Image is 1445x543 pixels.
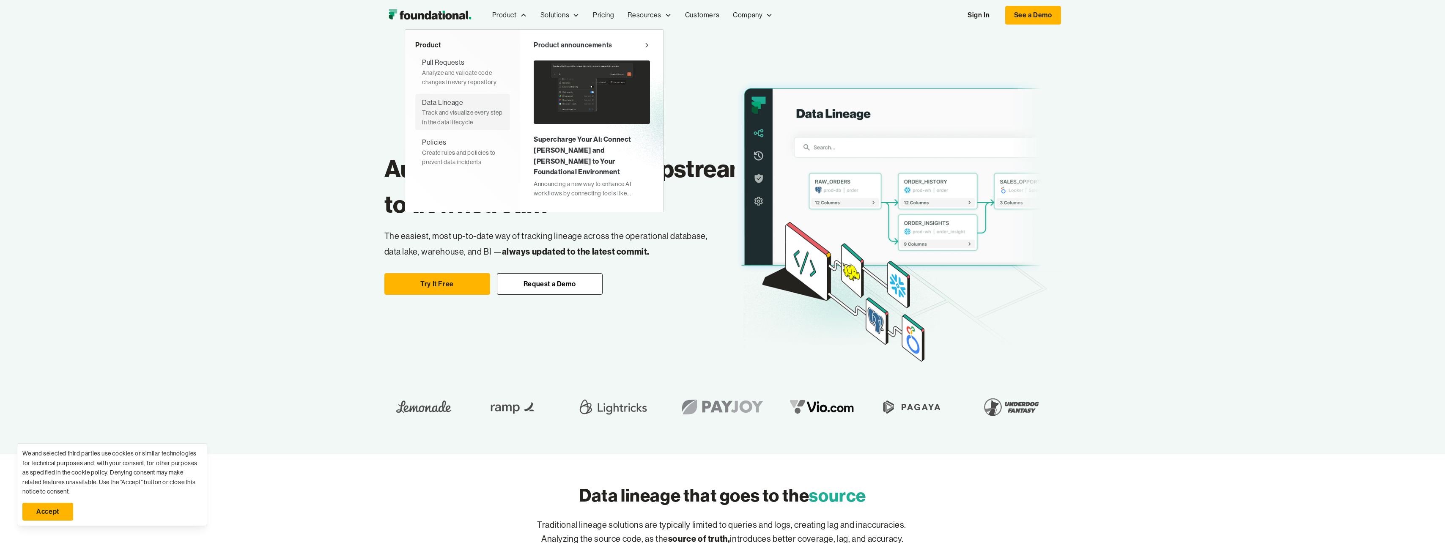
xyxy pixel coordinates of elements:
[673,393,772,420] img: Payjoy logo
[422,108,503,127] div: Track and visualize every step in the data lifecycle
[576,393,650,420] img: Lightricks Logo
[628,10,661,21] div: Resources
[485,393,543,420] img: Ramp Logo
[733,10,762,21] div: Company
[384,151,751,222] h1: Automated upstream to downstream
[384,7,475,24] img: Foundational Logo
[540,10,569,21] div: Solutions
[726,1,779,29] div: Company
[422,97,463,108] div: Data Lineage
[422,68,503,87] div: Analyze and validate code changes in every repository
[422,148,503,167] div: Create rules and policies to prevent data incidents
[678,1,726,29] a: Customers
[534,179,650,198] div: Announcing a new way to enhance AI workflows by connecting tools like [PERSON_NAME] and [PERSON_N...
[1005,6,1061,25] a: See a Demo
[621,1,678,29] div: Resources
[878,393,946,420] img: Pagaya Logo
[384,273,490,295] a: Try It Free
[415,40,510,51] div: Product
[809,484,866,506] span: source
[422,137,447,148] div: Policies
[782,393,862,420] img: vio logo
[384,229,721,260] p: The easiest, most up-to-date way of tracking lineage across the operational database, data lake, ...
[534,134,650,177] div: Supercharge Your AI: Connect [PERSON_NAME] and [PERSON_NAME] to Your Foundational Environment
[586,1,621,29] a: Pricing
[534,40,650,51] a: Product announcements
[534,1,586,29] div: Solutions
[405,29,664,212] nav: Product
[534,57,650,201] a: Supercharge Your AI: Connect [PERSON_NAME] and [PERSON_NAME] to Your Foundational EnvironmentAnno...
[422,57,465,68] div: Pull Requests
[390,393,458,420] img: Lemonade Logo
[22,503,73,521] a: Accept
[959,6,998,24] a: Sign In
[534,40,612,51] div: Product announcements
[415,94,510,130] a: Data LineageTrack and visualize every step in the data lifecycle
[977,393,1045,420] img: Underdog Fantasy Logo
[579,483,866,507] h2: Data lineage that goes to the
[502,246,650,257] strong: always updated to the latest commit.
[485,1,534,29] div: Product
[1293,445,1445,543] iframe: Chat Widget
[415,134,510,170] a: PoliciesCreate rules and policies to prevent data incidents
[22,449,202,496] div: We and selected third parties use cookies or similar technologies for technical purposes and, wit...
[384,7,475,24] a: home
[497,273,603,295] a: Request a Demo
[415,54,510,90] a: Pull RequestsAnalyze and validate code changes in every repository
[492,10,517,21] div: Product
